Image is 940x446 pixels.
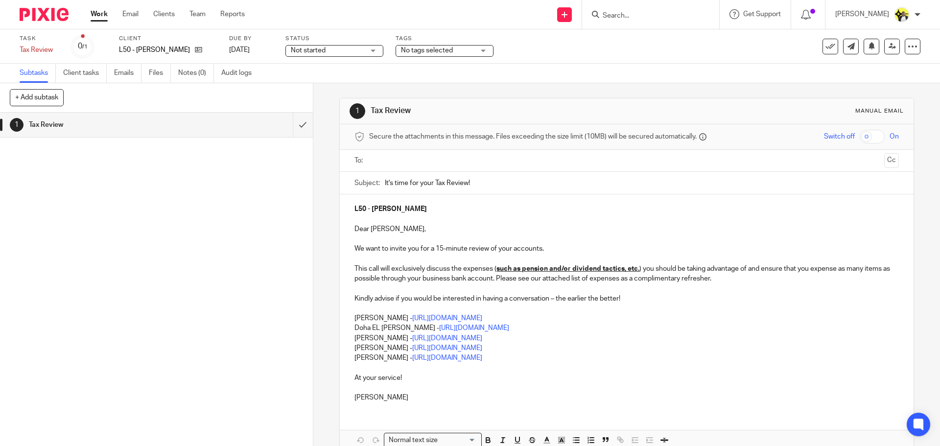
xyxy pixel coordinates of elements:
img: Pixie [20,8,69,21]
button: + Add subtask [10,89,64,106]
p: [PERSON_NAME] - [354,333,898,343]
label: Status [285,35,383,43]
a: Email [122,9,139,19]
a: Work [91,9,108,19]
a: [URL][DOMAIN_NAME] [412,345,482,352]
u: such as pension and/or dividend tactics, etc. [496,265,639,272]
input: Search for option [441,435,476,446]
a: Subtasks [20,64,56,83]
small: /1 [82,44,88,49]
div: 1 [350,103,365,119]
label: Client [119,35,217,43]
label: Due by [229,35,273,43]
div: Manual email [855,107,904,115]
a: [URL][DOMAIN_NAME] [412,315,482,322]
p: [PERSON_NAME] - [354,353,898,363]
a: [URL][DOMAIN_NAME] [439,325,509,331]
label: Tags [396,35,493,43]
a: Client tasks [63,64,107,83]
p: Dear [PERSON_NAME], [354,224,898,234]
a: Reports [220,9,245,19]
button: Cc [884,153,899,168]
h1: Tax Review [371,106,648,116]
p: L50 - [PERSON_NAME] [119,45,190,55]
p: [PERSON_NAME] - [354,343,898,353]
img: Carine-Starbridge.jpg [894,7,910,23]
span: On [890,132,899,141]
a: Team [189,9,206,19]
p: [PERSON_NAME] - [354,313,898,323]
h1: Tax Review [29,117,198,132]
a: Files [149,64,171,83]
input: Search [602,12,690,21]
p: Kindly advise if you would be interested in having a conversation – the earlier the better! [354,294,898,304]
span: No tags selected [401,47,453,54]
a: [URL][DOMAIN_NAME] [412,335,482,342]
p: Doha EL [PERSON_NAME] - [354,323,898,333]
label: Task [20,35,59,43]
label: Subject: [354,178,380,188]
span: Switch off [824,132,855,141]
p: We want to invite you for a 15-minute review of your accounts. [354,244,898,254]
a: Audit logs [221,64,259,83]
label: To: [354,156,365,165]
p: [PERSON_NAME] [835,9,889,19]
div: Tax Review [20,45,59,55]
a: [URL][DOMAIN_NAME] [412,354,482,361]
div: 1 [10,118,23,132]
span: Get Support [743,11,781,18]
span: Not started [291,47,326,54]
span: Normal text size [386,435,440,446]
a: Clients [153,9,175,19]
p: [PERSON_NAME] [354,393,898,402]
span: [DATE] [229,47,250,53]
span: Secure the attachments in this message. Files exceeding the size limit (10MB) will be secured aut... [369,132,697,141]
div: 0 [78,41,88,52]
strong: L50 - [PERSON_NAME] [354,206,427,212]
p: At your service! [354,373,898,383]
a: Emails [114,64,141,83]
a: Notes (0) [178,64,214,83]
p: This call will exclusively discuss the expenses ( ) you should be taking advantage of and ensure ... [354,264,898,284]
